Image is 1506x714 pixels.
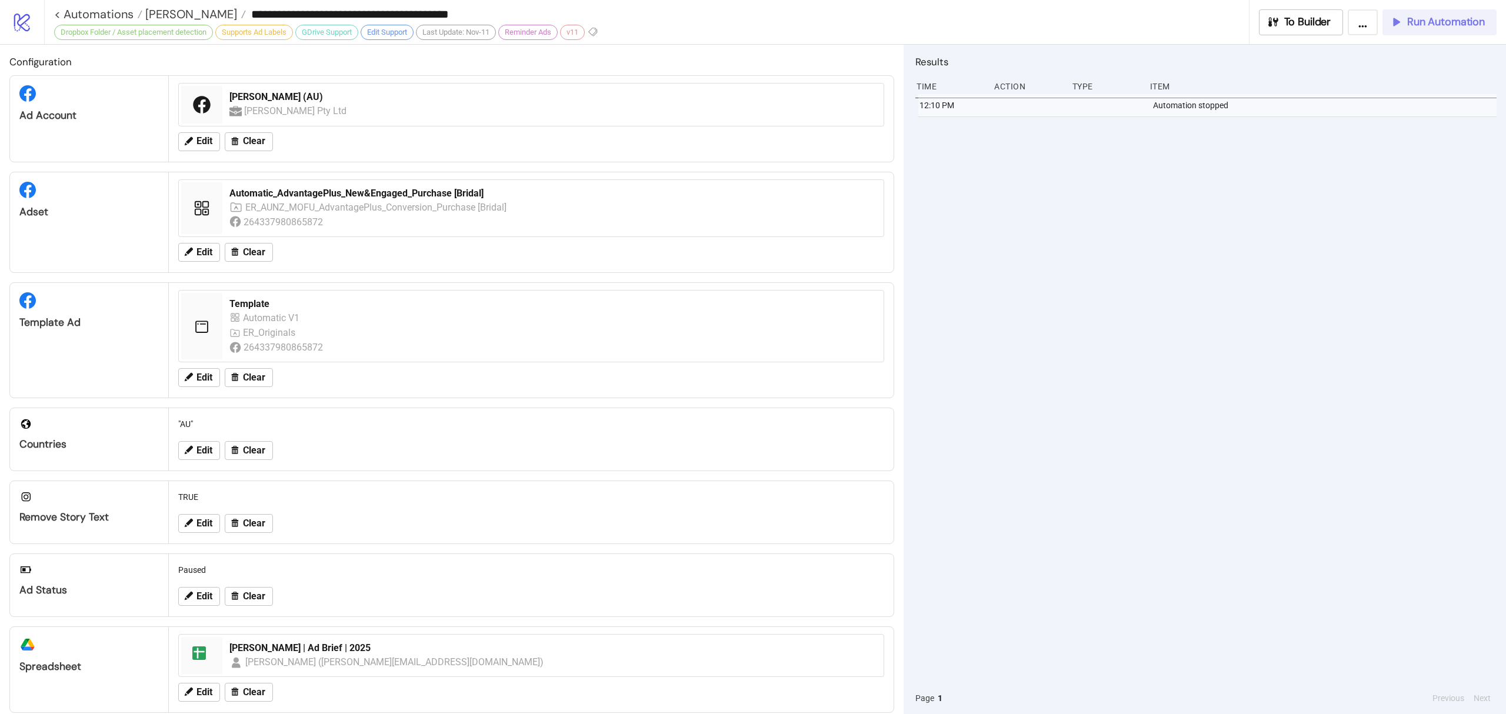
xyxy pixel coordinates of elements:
button: Clear [225,516,273,535]
button: Edit [178,685,220,704]
div: Adset [19,205,159,219]
button: ... [1348,9,1378,35]
a: [PERSON_NAME] [142,8,246,20]
span: Edit [196,136,212,146]
div: GDrive Support [295,25,358,40]
span: Edit [196,520,212,531]
div: Template [207,298,242,311]
div: 264337980865872 [244,215,325,229]
div: [PERSON_NAME] ([PERSON_NAME][EMAIL_ADDRESS][DOMAIN_NAME]) [245,656,544,671]
div: Item [1149,75,1497,98]
button: Clear [225,443,273,462]
span: Clear [243,247,265,258]
button: 1 [934,692,946,705]
div: Ad Account [19,109,159,122]
div: Reminder Ads [498,25,558,40]
button: Next [1470,692,1494,705]
button: Edit [178,443,220,462]
span: Clear [243,136,265,146]
div: [PERSON_NAME] Pty Ltd [244,104,348,118]
span: Run Automation [1407,15,1485,29]
h2: Configuration [9,54,894,69]
button: Clear [225,370,273,389]
h2: Results [915,54,1497,69]
button: Clear [225,685,273,704]
div: Spreadsheet [19,662,159,675]
div: [PERSON_NAME] (AU) [229,91,877,104]
div: "AU" [174,415,889,437]
div: Action [993,75,1062,98]
div: v11 [560,25,585,40]
div: Type [1071,75,1141,98]
span: Clear [243,689,265,699]
div: TRUE [174,488,889,510]
span: Clear [243,374,265,385]
button: Clear [225,243,273,262]
span: Edit [196,247,212,258]
a: < Automations [54,8,142,20]
button: Edit [178,132,220,151]
div: Edit Support [361,25,414,40]
button: Run Automation [1382,9,1497,35]
div: ER_Originals [218,326,237,341]
span: Edit [196,593,212,603]
div: Time [915,75,985,98]
button: Clear [225,589,273,608]
span: Edit [196,689,212,699]
span: [PERSON_NAME] [142,6,237,22]
button: Previous [1429,692,1468,705]
div: [PERSON_NAME] | Ad Brief | 2025 [229,643,877,656]
button: To Builder [1259,9,1344,35]
div: Supports Ad Labels [215,25,293,40]
div: Automation stopped [1152,94,1500,116]
div: Paused [174,560,889,583]
div: 12:10 PM [918,94,988,116]
div: Last Update: Nov-11 [416,25,496,40]
div: Dropbox Folder / Asset placement detection [54,25,213,40]
div: Countries [19,439,159,453]
div: Remove Story Text [19,512,159,526]
div: Automatic_AdvantagePlus_New&Engaged_Purchase [Bridal] [229,187,877,200]
span: Page [915,692,934,705]
span: Edit [196,374,212,385]
span: Clear [243,447,265,458]
span: Edit [196,447,212,458]
div: Ad Status [19,585,159,599]
div: 264337980865872 [218,341,237,356]
div: Automatic V1 [218,311,237,326]
span: To Builder [1284,15,1331,29]
button: Edit [178,516,220,535]
button: Edit [178,370,220,389]
button: Edit [178,589,220,608]
span: Clear [243,520,265,531]
div: Template Ad [19,316,159,329]
div: ER_AUNZ_MOFU_AdvantagePlus_Conversion_Purchase [Bridal] [245,200,507,215]
span: Clear [243,593,265,603]
button: Edit [178,243,220,262]
button: Clear [225,132,273,151]
img: https://scontent-fra5-2.xx.fbcdn.net/v/t45.1600-4/474827401_120214478372380289_209715080885749866... [251,298,1028,357]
